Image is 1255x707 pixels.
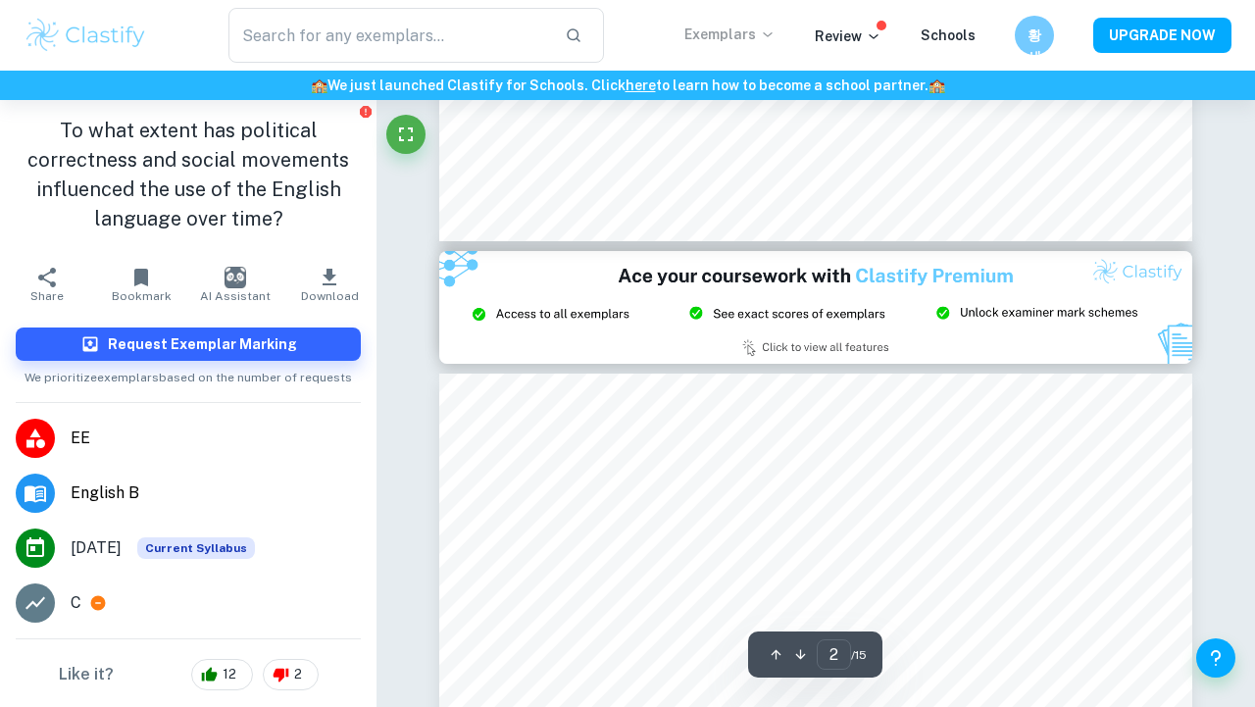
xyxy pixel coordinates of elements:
button: Report issue [358,104,373,119]
button: Download [282,257,376,312]
span: Current Syllabus [137,537,255,559]
img: AI Assistant [225,267,246,288]
button: 황세 [1015,16,1054,55]
h6: Request Exemplar Marking [108,333,297,355]
span: Share [30,289,64,303]
span: 🏫 [311,77,327,93]
button: Bookmark [94,257,188,312]
h6: Like it? [59,663,114,686]
span: 2 [283,665,313,684]
button: AI Assistant [188,257,282,312]
span: We prioritize exemplars based on the number of requests [25,361,352,386]
span: Download [301,289,359,303]
button: UPGRADE NOW [1093,18,1231,53]
img: Ad [439,251,1192,364]
span: / 15 [851,646,867,664]
a: here [626,77,656,93]
button: Request Exemplar Marking [16,328,361,361]
span: 12 [212,665,247,684]
div: 12 [191,659,253,690]
span: Bookmark [112,289,172,303]
h6: We just launched Clastify for Schools. Click to learn how to become a school partner. [4,75,1251,96]
span: 🏫 [929,77,945,93]
p: Review [815,25,881,47]
button: Help and Feedback [1196,638,1235,678]
span: AI Assistant [200,289,271,303]
h6: 황세 [1024,25,1046,46]
button: Fullscreen [386,115,426,154]
img: Clastify logo [24,16,148,55]
div: This exemplar is based on the current syllabus. Feel free to refer to it for inspiration/ideas wh... [137,537,255,559]
input: Search for any exemplars... [228,8,549,63]
h1: To what extent has political correctness and social movements influenced the use of the English l... [16,116,361,233]
a: Schools [921,27,976,43]
p: Exemplars [684,24,776,45]
span: English B [71,481,361,505]
div: 2 [263,659,319,690]
span: [DATE] [71,536,122,560]
span: EE [71,427,361,450]
p: C [71,591,81,615]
